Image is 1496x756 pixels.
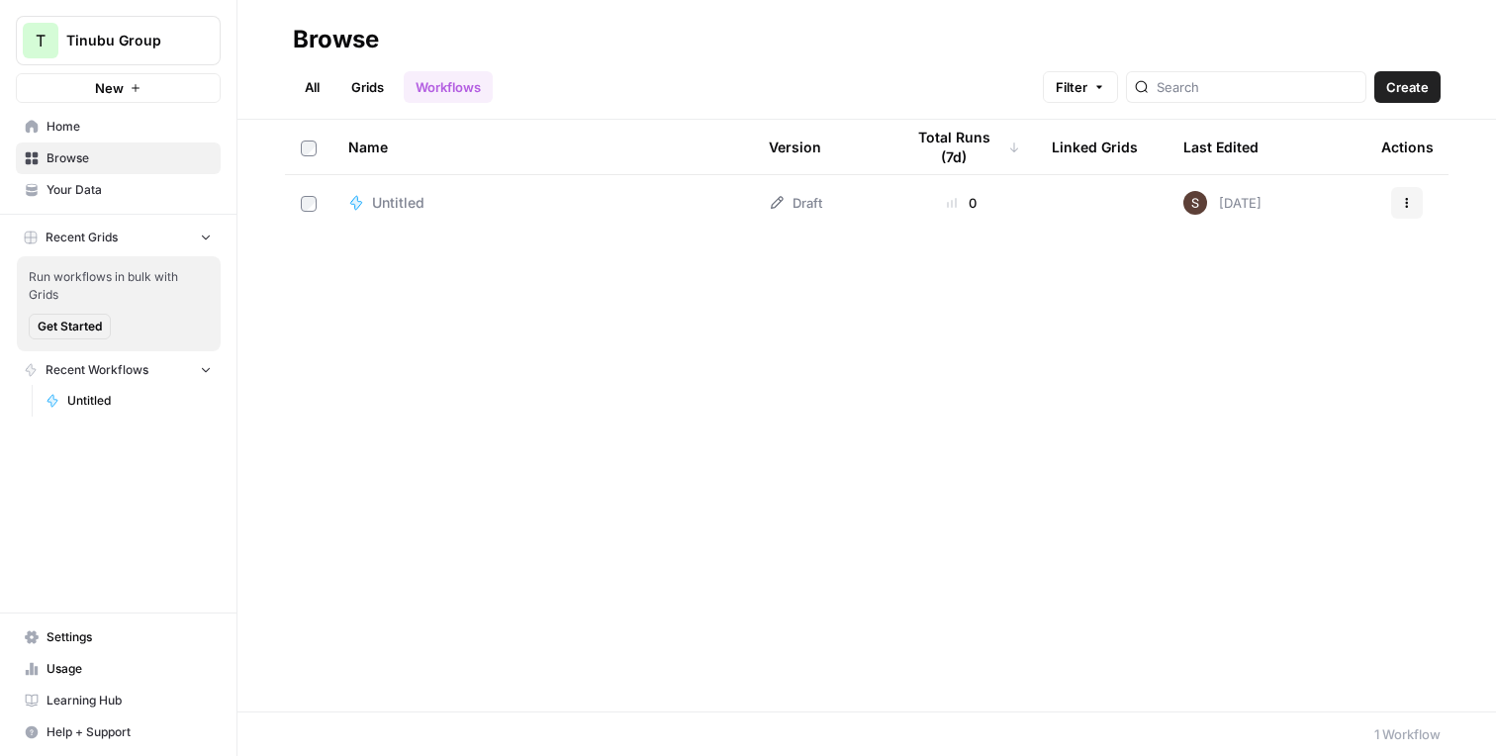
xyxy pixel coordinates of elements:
button: Recent Grids [16,223,221,252]
span: T [36,29,46,52]
button: Help + Support [16,716,221,748]
div: Last Edited [1183,120,1259,174]
span: Your Data [47,181,212,199]
span: Learning Hub [47,692,212,709]
span: Tinubu Group [66,31,186,50]
img: 163i1sw9ls049tpu6agp3lpngmtc [1183,191,1207,215]
a: All [293,71,331,103]
button: Get Started [29,314,111,339]
span: Recent Workflows [46,361,148,379]
span: Recent Grids [46,229,118,246]
a: Grids [339,71,396,103]
div: Draft [769,193,822,213]
span: Filter [1056,77,1087,97]
a: Your Data [16,174,221,206]
a: Untitled [37,385,221,417]
span: Browse [47,149,212,167]
span: Create [1386,77,1429,97]
span: Help + Support [47,723,212,741]
div: Name [348,120,737,174]
div: Version [769,120,821,174]
input: Search [1157,77,1357,97]
button: Workspace: Tinubu Group [16,16,221,65]
a: Usage [16,653,221,685]
button: Create [1374,71,1441,103]
span: Usage [47,660,212,678]
div: 0 [903,193,1020,213]
button: Recent Workflows [16,355,221,385]
a: Browse [16,142,221,174]
a: Untitled [348,193,737,213]
button: Filter [1043,71,1118,103]
span: Untitled [372,193,424,213]
div: Total Runs (7d) [903,120,1020,174]
div: Actions [1381,120,1434,174]
a: Workflows [404,71,493,103]
div: Browse [293,24,379,55]
span: New [95,78,124,98]
span: Untitled [67,392,212,410]
a: Settings [16,621,221,653]
a: Learning Hub [16,685,221,716]
span: Run workflows in bulk with Grids [29,268,209,304]
span: Settings [47,628,212,646]
div: 1 Workflow [1374,724,1441,744]
span: Home [47,118,212,136]
div: [DATE] [1183,191,1262,215]
span: Get Started [38,318,102,335]
button: New [16,73,221,103]
div: Linked Grids [1052,120,1138,174]
a: Home [16,111,221,142]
